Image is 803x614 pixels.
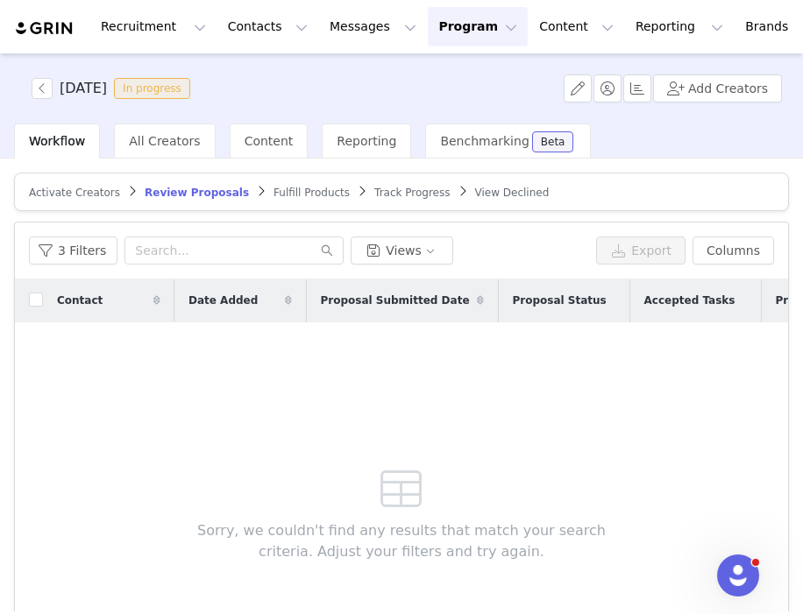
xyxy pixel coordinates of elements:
span: Contact [57,293,103,308]
span: Track Progress [374,187,450,199]
img: grin logo [14,20,75,37]
span: Date Added [188,293,258,308]
button: Contacts [217,7,318,46]
span: View Declined [475,187,550,199]
span: Fulfill Products [274,187,350,199]
div: Beta [541,137,565,147]
span: Sorry, we couldn't find any results that match your search criteria. Adjust your filters and try ... [171,520,633,562]
span: Workflow [29,134,85,148]
span: Benchmarking [440,134,529,148]
span: Accepted Tasks [644,293,735,308]
span: Review Proposals [145,187,249,199]
button: Recruitment [90,7,217,46]
span: Content [245,134,294,148]
input: Search... [124,236,344,265]
button: Content [529,7,624,46]
button: Reporting [625,7,734,46]
iframe: Intercom live chat [717,554,759,596]
span: [object Object] [32,78,197,99]
button: Messages [319,7,427,46]
span: In progress [114,78,190,99]
span: Proposal Status [513,293,607,308]
span: Activate Creators [29,187,120,199]
button: Columns [693,236,774,265]
span: Proposal Submitted Date [321,293,470,308]
button: Export [596,236,686,265]
button: Views [351,236,453,265]
i: icon: search [321,244,333,257]
button: 3 Filters [29,236,117,265]
button: Program [428,7,528,46]
span: All Creators [129,134,200,148]
h3: [DATE] [60,78,107,99]
button: Add Creators [653,74,782,102]
span: Reporting [337,134,396,148]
